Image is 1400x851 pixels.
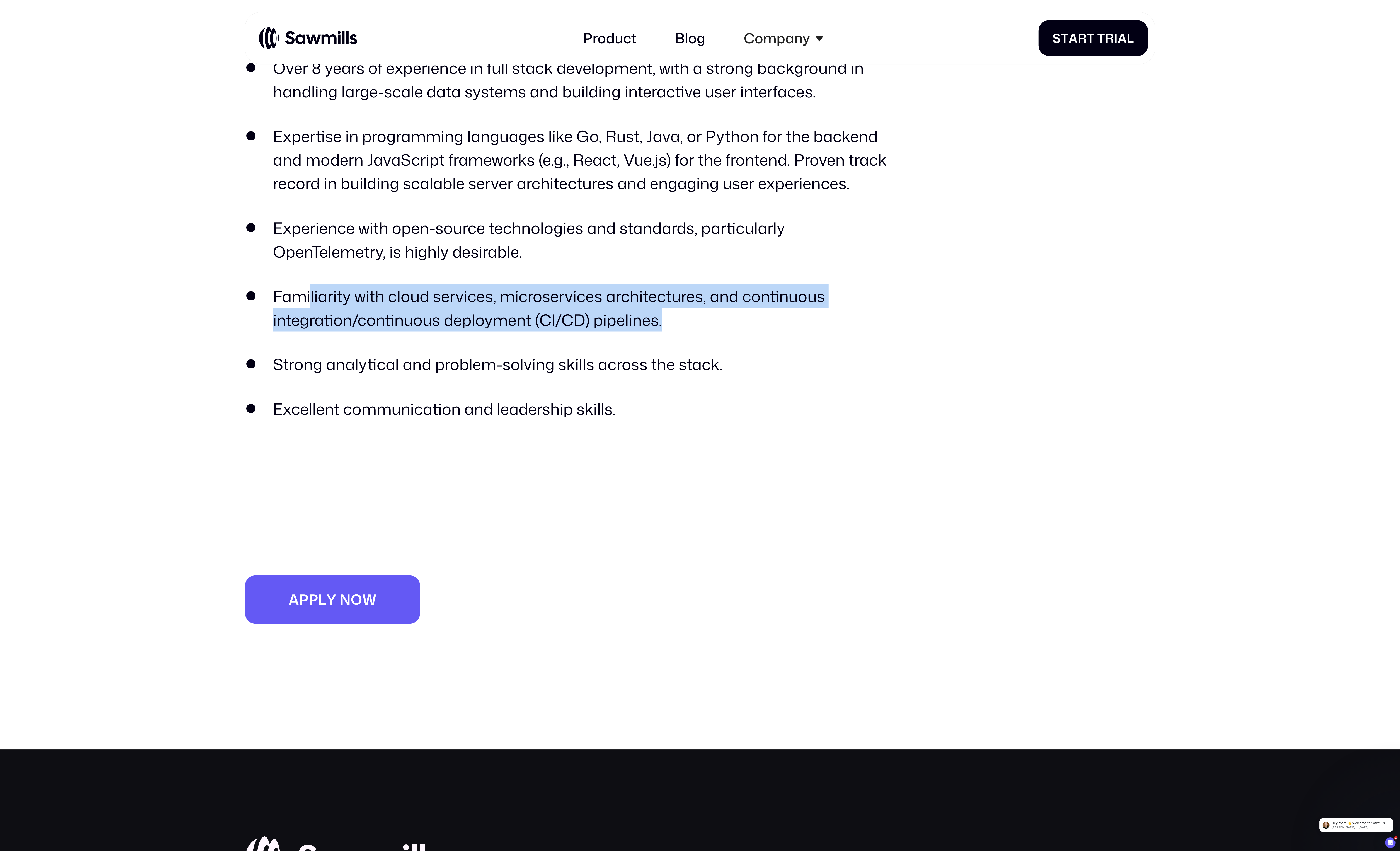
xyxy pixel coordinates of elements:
[1087,31,1095,45] span: t
[245,56,889,103] li: Over 8 years of experience in full stack development, with a strong background in handling large-...
[318,591,326,608] span: l
[573,19,647,57] a: Product
[1105,31,1114,45] span: r
[664,19,716,57] a: Blog
[1097,31,1105,45] span: T
[1114,31,1118,45] span: i
[245,449,889,477] p: ‍
[340,591,351,608] span: n
[1394,836,1398,840] span: 1
[733,19,834,57] div: Company
[1313,809,1400,839] iframe: Intercom notifications message
[299,591,309,608] span: p
[1069,31,1078,45] span: a
[326,591,336,608] span: y
[289,591,299,608] span: A
[245,505,889,533] p: ‍
[1385,837,1396,848] iframe: Intercom live chat
[1118,31,1127,45] span: a
[1061,31,1069,45] span: t
[362,591,376,608] span: w
[245,352,889,376] li: Strong analytical and problem-solving skills across the stack.
[245,216,889,263] li: Experience with open-source technologies and standards, particularly OpenTelemetry, is highly des...
[245,124,889,195] li: Expertise in programming languages like Go, Rust, Java, or Python for the backend and modern Java...
[245,397,889,421] li: Excellent communication and leadership skills.
[744,30,810,46] div: Company
[1039,20,1148,56] a: StartTrial
[309,591,318,608] span: p
[245,11,889,35] li: BSc in Computer Science, Engineering, or a related field.
[1078,31,1087,45] span: r
[1127,31,1134,45] span: l
[245,575,420,624] a: Applynow
[245,284,889,332] li: Familiarity with cloud services, microservices architectures, and continuous integration/continuo...
[351,591,362,608] span: o
[1053,31,1061,45] span: S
